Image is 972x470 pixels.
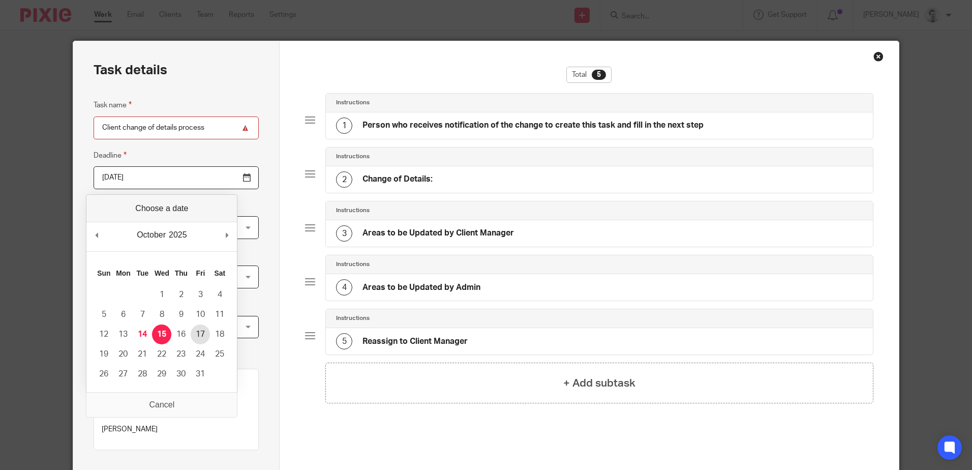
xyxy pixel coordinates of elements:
button: 14 [133,325,152,344]
button: 6 [113,305,133,325]
h4: Instructions [336,314,370,322]
button: 4 [210,285,229,305]
button: 16 [171,325,191,344]
h4: Instructions [336,153,370,161]
div: 4 [336,279,352,296]
h4: Reassign to Client Manager [362,336,468,347]
button: 21 [133,344,152,364]
button: 31 [191,364,210,384]
button: 9 [171,305,191,325]
button: 20 [113,344,133,364]
div: Total [566,67,612,83]
button: 29 [152,364,171,384]
button: 17 [191,325,210,344]
button: 30 [171,364,191,384]
p: [PERSON_NAME] [102,424,251,434]
button: 26 [94,364,113,384]
div: October [135,227,167,243]
h4: Person who receives notification of the change to create this task and fill in the next step [362,120,704,131]
abbr: Wednesday [155,269,169,277]
div: 5 [592,70,606,80]
input: Task name [94,116,259,139]
abbr: Thursday [175,269,188,277]
div: 1 [336,118,352,134]
button: 2 [171,285,191,305]
button: 24 [191,344,210,364]
button: 13 [113,325,133,344]
p: Client change of details process [102,390,251,400]
button: 5 [94,305,113,325]
input: Use the arrow keys to pick a date [94,166,259,189]
p: Client [102,411,251,419]
button: 28 [133,364,152,384]
label: Task name [94,99,132,111]
h4: Areas to be Updated by Admin [362,282,480,293]
div: 3 [336,225,352,242]
div: Close this dialog window [873,51,884,62]
button: 25 [210,344,229,364]
button: 19 [94,344,113,364]
label: Deadline [94,150,127,161]
button: 11 [210,305,229,325]
button: 23 [171,344,191,364]
button: 8 [152,305,171,325]
h4: Instructions [336,260,370,269]
h4: Instructions [336,207,370,215]
button: Previous Month [92,227,102,243]
h4: Instructions [336,99,370,107]
abbr: Saturday [215,269,226,277]
abbr: Sunday [97,269,110,277]
button: 18 [210,325,229,344]
button: Next Month [222,227,232,243]
div: 2 [336,171,352,188]
button: 27 [113,364,133,384]
abbr: Friday [196,269,205,277]
div: 2025 [167,227,189,243]
abbr: Monday [116,269,130,277]
abbr: Tuesday [137,269,149,277]
button: 3 [191,285,210,305]
button: 15 [152,325,171,344]
button: 10 [191,305,210,325]
div: 5 [336,333,352,349]
button: 1 [152,285,171,305]
button: 22 [152,344,171,364]
h4: Areas to be Updated by Client Manager [362,228,514,239]
h4: Change of Details: [362,174,433,185]
h2: Task details [94,62,167,79]
button: 7 [133,305,152,325]
button: 12 [94,325,113,344]
h4: + Add subtask [563,375,635,391]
